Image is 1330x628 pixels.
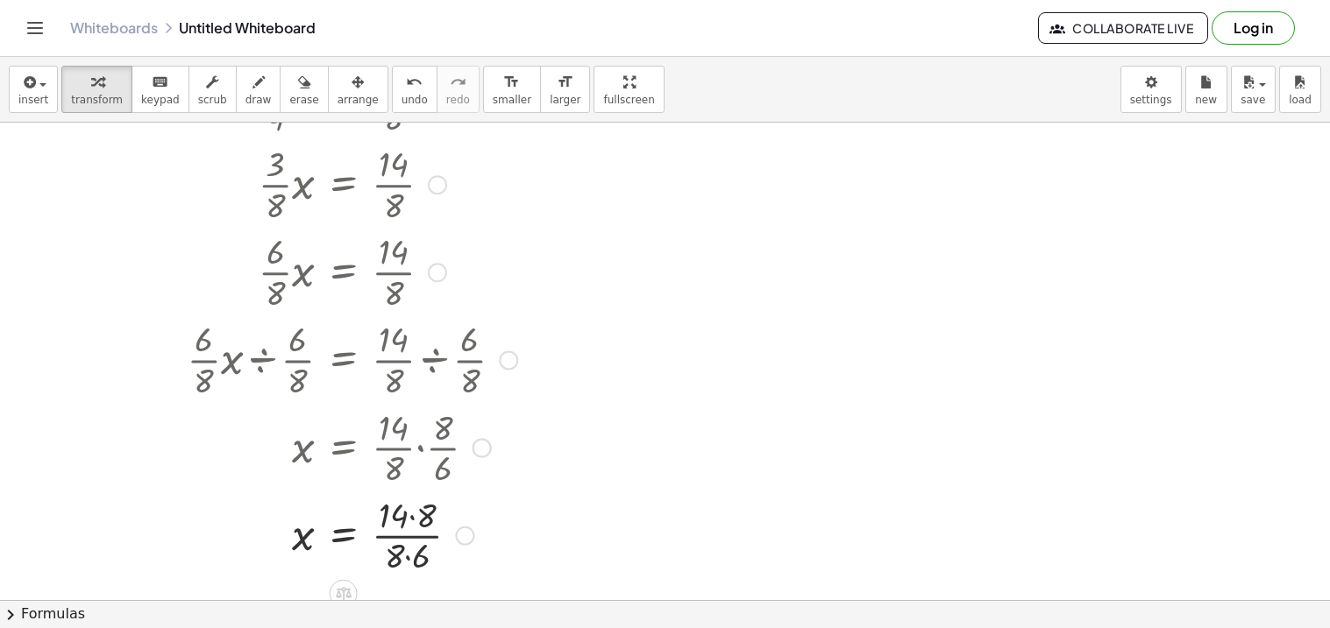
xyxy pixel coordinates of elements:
[483,66,541,113] button: format_sizesmaller
[540,66,590,113] button: format_sizelarger
[132,66,189,113] button: keyboardkeypad
[594,66,664,113] button: fullscreen
[406,72,423,93] i: undo
[71,94,123,106] span: transform
[1289,94,1312,106] span: load
[392,66,437,113] button: undoundo
[152,72,168,93] i: keyboard
[1212,11,1295,45] button: Log in
[328,66,388,113] button: arrange
[503,72,520,93] i: format_size
[1231,66,1276,113] button: save
[1120,66,1182,113] button: settings
[21,14,49,42] button: Toggle navigation
[61,66,132,113] button: transform
[245,94,272,106] span: draw
[557,72,573,93] i: format_size
[1038,12,1208,44] button: Collaborate Live
[198,94,227,106] span: scrub
[450,72,466,93] i: redo
[603,94,654,106] span: fullscreen
[18,94,48,106] span: insert
[1053,20,1193,36] span: Collaborate Live
[289,94,318,106] span: erase
[188,66,237,113] button: scrub
[330,580,358,608] div: Apply the same math to both sides of the equation
[402,94,428,106] span: undo
[141,94,180,106] span: keypad
[446,94,470,106] span: redo
[70,19,158,37] a: Whiteboards
[236,66,281,113] button: draw
[1195,94,1217,106] span: new
[1185,66,1227,113] button: new
[550,94,580,106] span: larger
[1241,94,1265,106] span: save
[1279,66,1321,113] button: load
[493,94,531,106] span: smaller
[1130,94,1172,106] span: settings
[437,66,480,113] button: redoredo
[280,66,328,113] button: erase
[9,66,58,113] button: insert
[338,94,379,106] span: arrange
